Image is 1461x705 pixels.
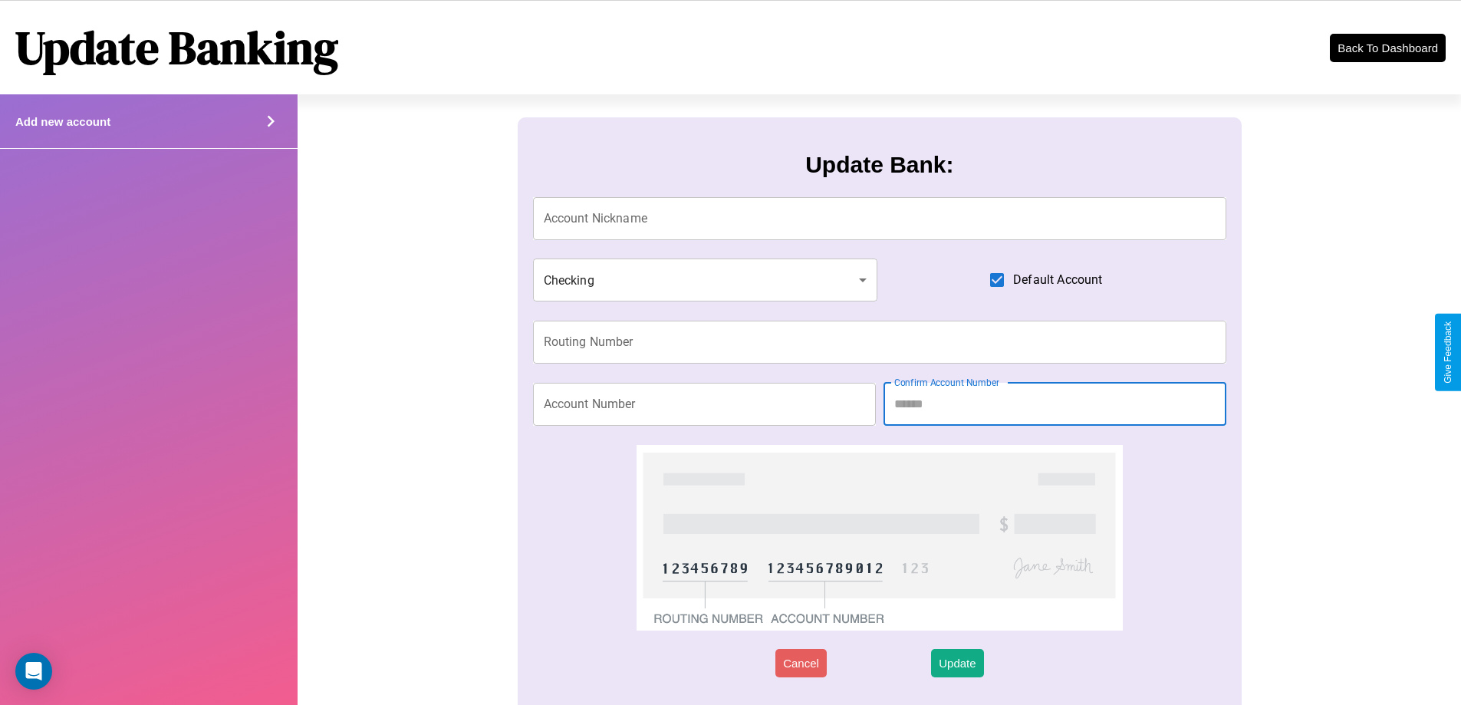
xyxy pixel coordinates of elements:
[15,653,52,690] div: Open Intercom Messenger
[775,649,827,677] button: Cancel
[1443,321,1453,384] div: Give Feedback
[1330,34,1446,62] button: Back To Dashboard
[15,115,110,128] h4: Add new account
[1013,271,1102,289] span: Default Account
[533,259,878,301] div: Checking
[637,445,1122,631] img: check
[931,649,983,677] button: Update
[15,16,338,79] h1: Update Banking
[805,152,953,178] h3: Update Bank:
[894,376,999,389] label: Confirm Account Number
